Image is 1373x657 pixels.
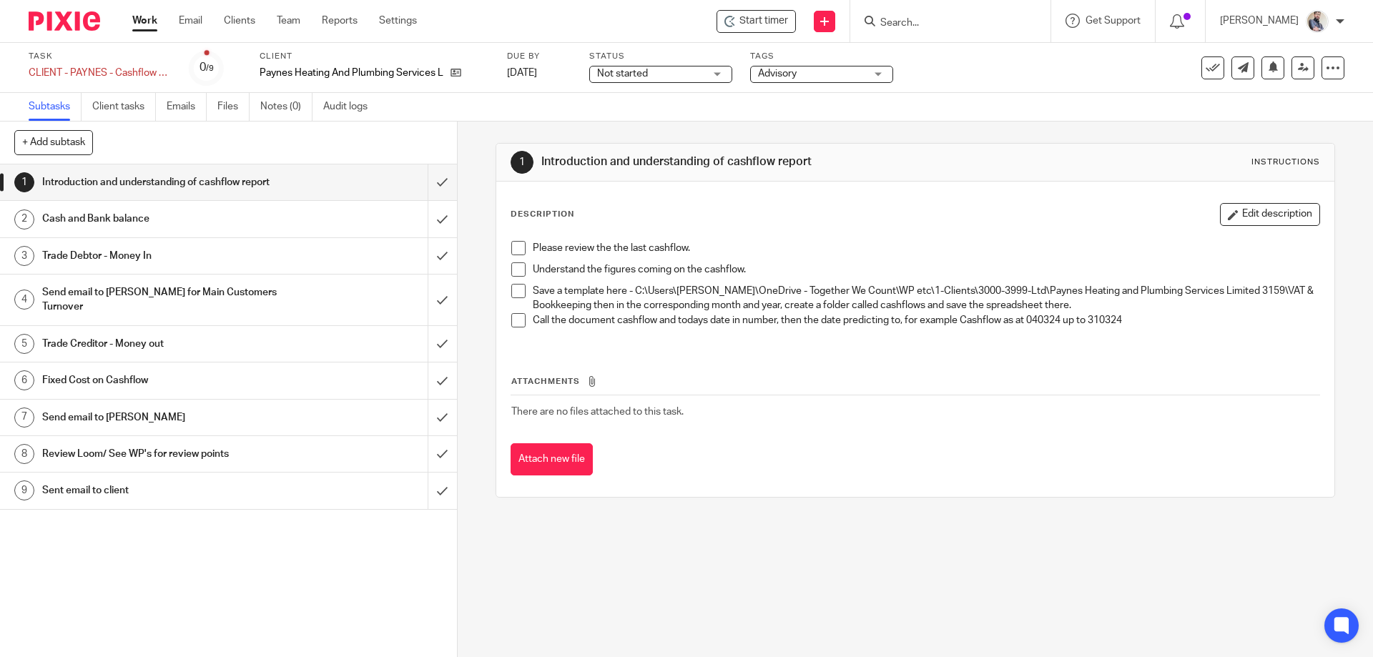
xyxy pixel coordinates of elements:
label: Client [260,51,489,62]
a: Files [217,93,250,121]
a: Notes (0) [260,93,313,121]
span: There are no files attached to this task. [511,407,684,417]
a: Reports [322,14,358,28]
div: 4 [14,290,34,310]
a: Emails [167,93,207,121]
div: 1 [14,172,34,192]
p: [PERSON_NAME] [1220,14,1299,28]
h1: Cash and Bank balance [42,208,290,229]
div: 0 [200,59,214,76]
div: 7 [14,407,34,428]
h1: Introduction and understanding of cashflow report [541,154,946,169]
div: Instructions [1251,157,1320,168]
span: [DATE] [507,68,537,78]
div: Paynes Heating And Plumbing Services Limited - CLIENT - PAYNES - Cashflow Forecast - 15th of each... [717,10,796,33]
a: Client tasks [92,93,156,121]
a: Clients [224,14,255,28]
a: Subtasks [29,93,82,121]
label: Status [589,51,732,62]
div: 6 [14,370,34,390]
a: Email [179,14,202,28]
h1: Review Loom/ See WP's for review points [42,443,290,465]
a: Audit logs [323,93,378,121]
p: Description [511,209,574,220]
h1: Trade Creditor - Money out [42,333,290,355]
button: Edit description [1220,203,1320,226]
h1: Send email to [PERSON_NAME] for Main Customers Turnover [42,282,290,318]
div: 8 [14,444,34,464]
h1: Sent email to client [42,480,290,501]
div: 1 [511,151,533,174]
button: Attach new file [511,443,593,475]
h1: Introduction and understanding of cashflow report [42,172,290,193]
p: Understand the figures coming on the cashflow. [533,262,1319,277]
span: Attachments [511,377,580,385]
img: Pixie%2002.jpg [1306,10,1329,33]
div: CLIENT - PAYNES - Cashflow Forecast - 15th of each month to end of month [29,66,172,80]
span: Not started [597,69,648,79]
h1: Send email to [PERSON_NAME] [42,407,290,428]
small: /9 [206,64,214,72]
input: Search [879,17,1008,30]
a: Settings [379,14,417,28]
span: Get Support [1086,16,1141,26]
p: Please review the the last cashflow. [533,241,1319,255]
label: Tags [750,51,893,62]
h1: Fixed Cost on Cashflow [42,370,290,391]
img: Pixie [29,11,100,31]
div: 3 [14,246,34,266]
button: + Add subtask [14,130,93,154]
span: Advisory [758,69,797,79]
p: Paynes Heating And Plumbing Services Limited [260,66,443,80]
p: Save a template here - C:\Users\[PERSON_NAME]\OneDrive - Together We Count\WP etc\1-Clients\3000-... [533,284,1319,313]
label: Task [29,51,172,62]
a: Work [132,14,157,28]
label: Due by [507,51,571,62]
a: Team [277,14,300,28]
h1: Trade Debtor - Money In [42,245,290,267]
div: 2 [14,209,34,229]
div: 9 [14,480,34,500]
p: Call the document cashflow and todays date in number, then the date predicting to, for example Ca... [533,313,1319,327]
div: 5 [14,334,34,354]
span: Start timer [739,14,788,29]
